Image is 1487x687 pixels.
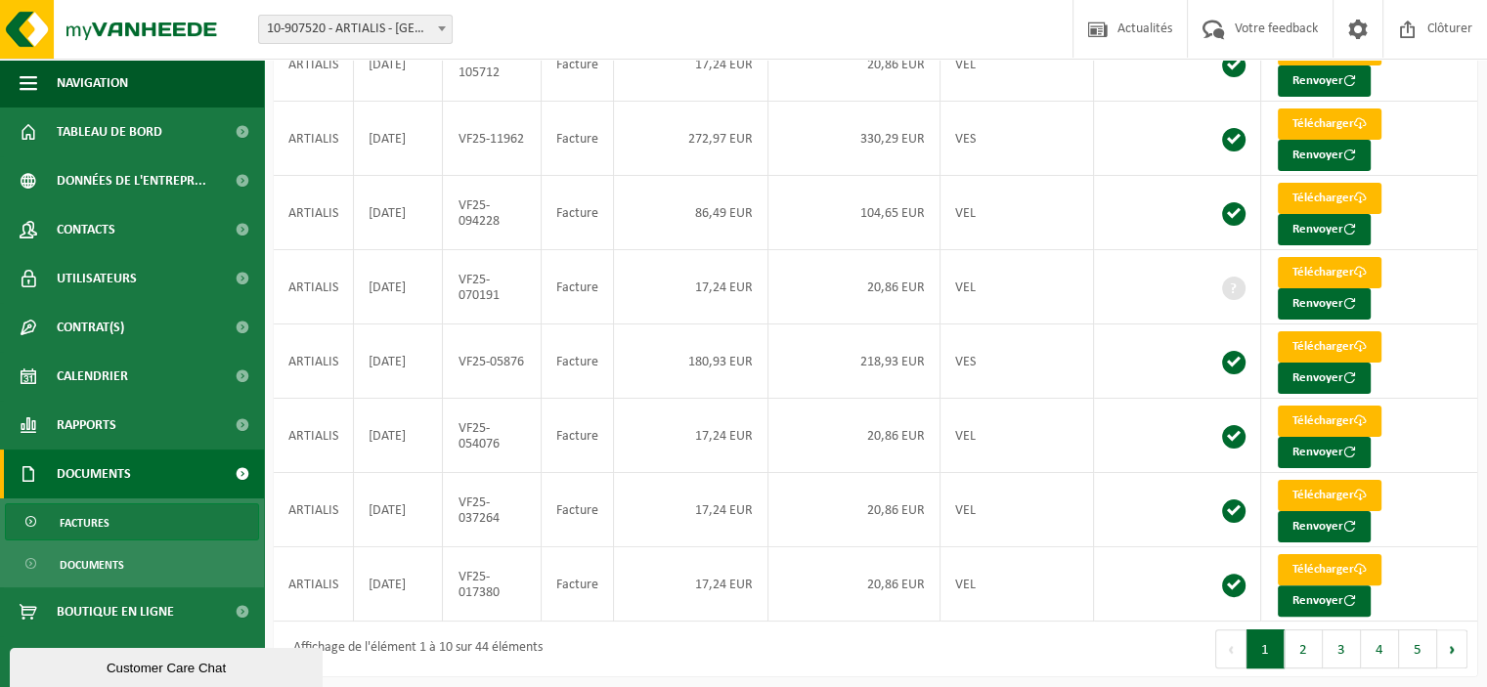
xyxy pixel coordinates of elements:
[259,16,452,43] span: 10-907520 - ARTIALIS - LIÈGE
[542,176,614,250] td: Facture
[542,102,614,176] td: Facture
[1215,629,1246,668] button: Previous
[542,27,614,102] td: Facture
[542,399,614,473] td: Facture
[60,546,124,583] span: Documents
[10,644,327,687] iframe: chat widget
[274,473,354,547] td: ARTIALIS
[354,27,443,102] td: [DATE]
[354,547,443,622] td: [DATE]
[940,324,1094,399] td: VES
[443,473,541,547] td: VF25-037264
[274,176,354,250] td: ARTIALIS
[542,324,614,399] td: Facture
[5,545,259,582] a: Documents
[768,547,940,622] td: 20,86 EUR
[1278,108,1381,140] a: Télécharger
[940,399,1094,473] td: VEL
[443,547,541,622] td: VF25-017380
[1278,214,1371,245] button: Renvoyer
[1437,629,1467,668] button: Next
[1278,257,1381,288] a: Télécharger
[274,27,354,102] td: ARTIALIS
[614,102,769,176] td: 272,97 EUR
[354,324,443,399] td: [DATE]
[614,250,769,324] td: 17,24 EUR
[443,176,541,250] td: VF25-094228
[57,352,128,401] span: Calendrier
[274,250,354,324] td: ARTIALIS
[940,176,1094,250] td: VEL
[1399,629,1437,668] button: 5
[274,399,354,473] td: ARTIALIS
[354,399,443,473] td: [DATE]
[354,250,443,324] td: [DATE]
[768,176,940,250] td: 104,65 EUR
[1278,554,1381,585] a: Télécharger
[274,102,354,176] td: ARTIALIS
[1278,480,1381,511] a: Télécharger
[57,636,204,685] span: Conditions d'accepta...
[57,587,174,636] span: Boutique en ligne
[1278,331,1381,363] a: Télécharger
[940,27,1094,102] td: VEL
[768,324,940,399] td: 218,93 EUR
[57,205,115,254] span: Contacts
[443,102,541,176] td: VF25-11962
[614,473,769,547] td: 17,24 EUR
[60,504,109,541] span: Factures
[57,254,137,303] span: Utilisateurs
[1278,65,1371,97] button: Renvoyer
[1361,629,1399,668] button: 4
[443,27,541,102] td: VF25-105712
[768,27,940,102] td: 20,86 EUR
[1278,288,1371,320] button: Renvoyer
[614,27,769,102] td: 17,24 EUR
[443,324,541,399] td: VF25-05876
[1285,629,1323,668] button: 2
[57,401,116,450] span: Rapports
[1278,511,1371,542] button: Renvoyer
[940,250,1094,324] td: VEL
[274,547,354,622] td: ARTIALIS
[57,156,206,205] span: Données de l'entrepr...
[1278,363,1371,394] button: Renvoyer
[614,176,769,250] td: 86,49 EUR
[542,547,614,622] td: Facture
[1278,140,1371,171] button: Renvoyer
[57,107,162,156] span: Tableau de bord
[940,102,1094,176] td: VES
[5,503,259,540] a: Factures
[258,15,453,44] span: 10-907520 - ARTIALIS - LIÈGE
[1278,585,1371,617] button: Renvoyer
[1246,629,1285,668] button: 1
[1278,406,1381,437] a: Télécharger
[614,324,769,399] td: 180,93 EUR
[542,250,614,324] td: Facture
[940,547,1094,622] td: VEL
[1278,437,1371,468] button: Renvoyer
[768,250,940,324] td: 20,86 EUR
[57,450,131,498] span: Documents
[768,473,940,547] td: 20,86 EUR
[1278,183,1381,214] a: Télécharger
[940,473,1094,547] td: VEL
[443,399,541,473] td: VF25-054076
[614,399,769,473] td: 17,24 EUR
[354,176,443,250] td: [DATE]
[443,250,541,324] td: VF25-070191
[354,102,443,176] td: [DATE]
[768,399,940,473] td: 20,86 EUR
[57,303,124,352] span: Contrat(s)
[284,631,543,666] div: Affichage de l'élément 1 à 10 sur 44 éléments
[354,473,443,547] td: [DATE]
[614,547,769,622] td: 17,24 EUR
[1323,629,1361,668] button: 3
[768,102,940,176] td: 330,29 EUR
[57,59,128,107] span: Navigation
[274,324,354,399] td: ARTIALIS
[542,473,614,547] td: Facture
